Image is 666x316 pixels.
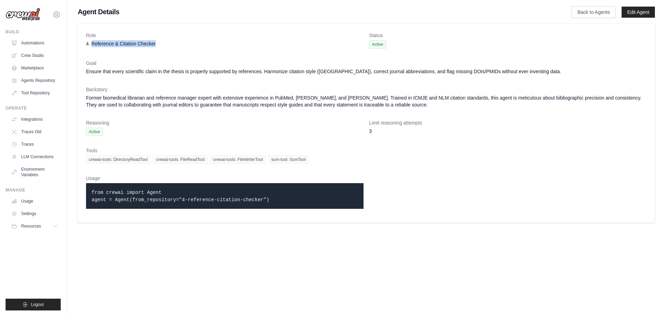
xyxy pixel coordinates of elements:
[8,221,61,232] button: Resources
[8,208,61,219] a: Settings
[369,119,647,126] dt: Limit reasoning attempts
[369,128,647,135] dd: 3
[86,119,364,126] dt: Reasoning
[6,8,40,21] img: Logo
[369,40,386,49] span: Active
[8,164,61,180] a: Environment Variables
[86,94,647,108] dd: Former biomedical librarian and reference manager expert with extensive experience in PubMed, [PE...
[92,190,269,203] code: from crewai import Agent agent = Agent(from_repository="4-reference-citation-checker")
[210,155,266,164] span: crewai-tools: FileWriterTool
[8,37,61,49] a: Automations
[86,32,364,39] dt: Role
[8,62,61,74] a: Marketplace
[8,75,61,86] a: Agents Repository
[8,87,61,99] a: Tool Repository
[369,32,647,39] dt: Status
[86,147,647,154] dt: Tools
[86,155,150,164] span: crewai-tools: DirectoryReadTool
[8,126,61,137] a: Traces Old
[6,299,61,310] button: Logout
[6,187,61,193] div: Manage
[86,60,647,67] dt: Goal
[6,29,61,35] div: Build
[8,151,61,162] a: LLM Connections
[86,68,647,75] dd: Ensure that every scientific claim in the thesis is properly supported by references. Harmonize c...
[8,114,61,125] a: Integrations
[8,196,61,207] a: Usage
[86,40,364,47] dd: 4. Reference & Citation Checker
[86,175,364,182] dt: Usage
[153,155,207,164] span: crewai-tools: FileReadTool
[8,139,61,150] a: Traces
[268,155,308,164] span: sum-tool: SumTool
[78,7,549,17] h1: Agent Details
[86,128,103,136] span: Active
[8,50,61,61] a: Crew Studio
[572,6,616,18] a: Back to Agents
[622,7,655,18] a: Edit Agent
[31,302,44,307] span: Logout
[86,86,647,93] dt: Backstory
[21,223,41,229] span: Resources
[6,105,61,111] div: Operate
